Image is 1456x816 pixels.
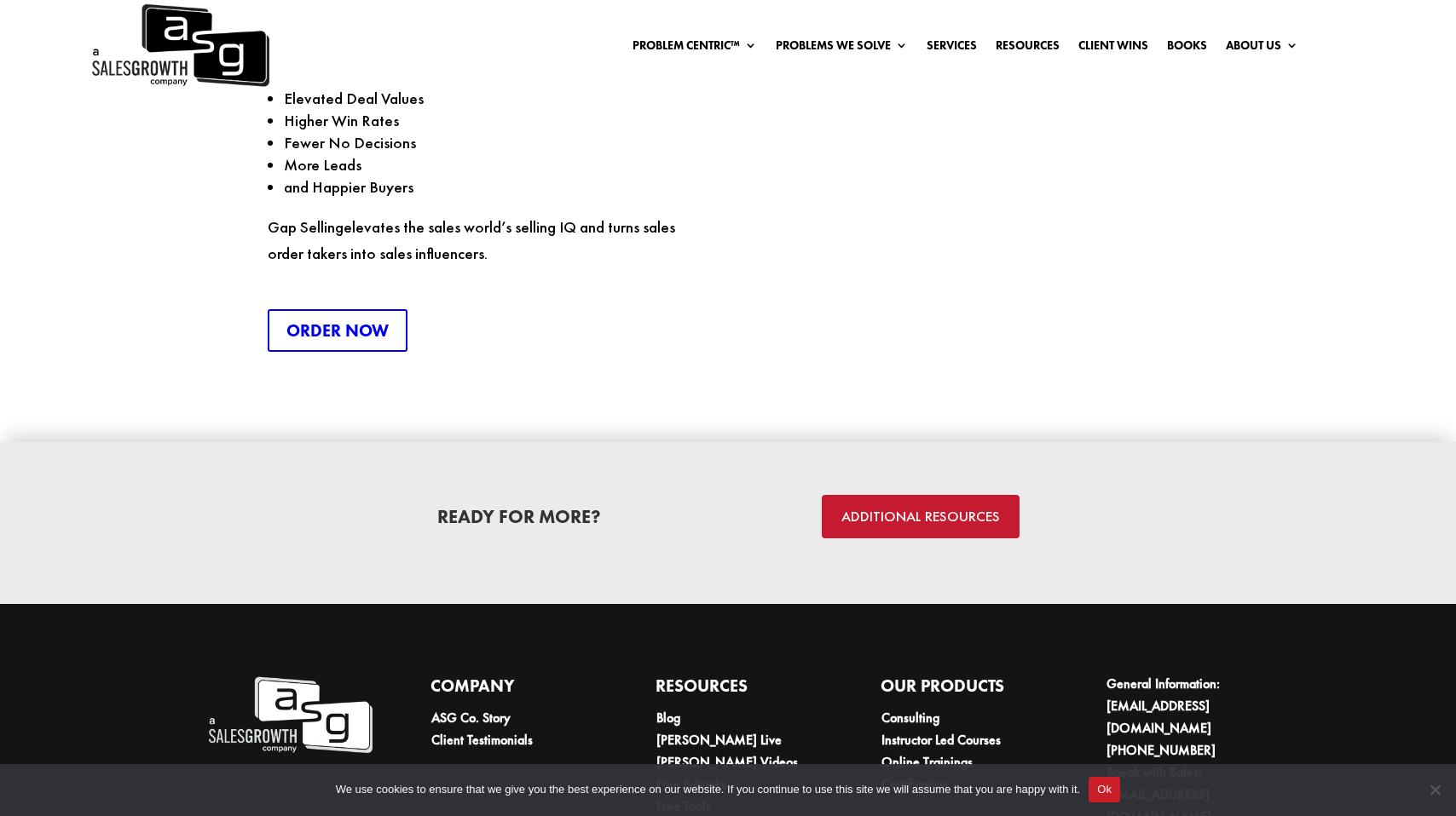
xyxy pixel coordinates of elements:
a: About Us [1226,39,1298,58]
a: [PHONE_NUMBER] [1106,741,1216,759]
span: and Happier Buyers [284,176,413,198]
li: General Information: [1106,673,1272,739]
span: No [1426,781,1443,798]
h4: Company [430,673,597,707]
a: Order Now [268,309,407,352]
a: Problems We Solve [776,39,908,58]
span: Elevated Deal Values [284,88,424,109]
a: Services [927,39,977,58]
a: Problem Centric™ [633,39,757,58]
p: elevates the sales world’s selling IQ and turns sales order takers into sales influencers. [268,215,702,267]
a: Client Testimonials [431,731,533,749]
a: [PERSON_NAME] Live [656,731,782,749]
span: Higher Win Rates [284,110,399,131]
a: Online Trainings [881,753,973,771]
a: Client Wins [1078,39,1148,58]
span: We use cookies to ensure that we give you the best experience on our website. If you continue to ... [336,781,1080,798]
a: Blog [656,709,680,727]
a: Books [1167,39,1207,58]
button: Ok [1089,777,1120,802]
a: ADDITIONAL RESOURCES [822,495,1020,538]
h4: Our Products [881,673,1047,707]
a: Consulting [881,709,939,727]
a: Instructor Led Courses [881,731,1001,749]
span: More Leads [284,154,361,175]
h4: Resources [656,673,822,707]
a: [PERSON_NAME] Videos [656,753,798,771]
span: Gap Selling [268,216,344,238]
a: ASG Co. Story [431,709,511,727]
img: A Sales Growth Company [206,673,373,757]
a: Resources [996,39,1060,58]
h2: READY FOR MORE? [319,508,719,535]
span: Fewer No Decisions [284,132,416,153]
a: [EMAIL_ADDRESS][DOMAIN_NAME] [1106,697,1211,737]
